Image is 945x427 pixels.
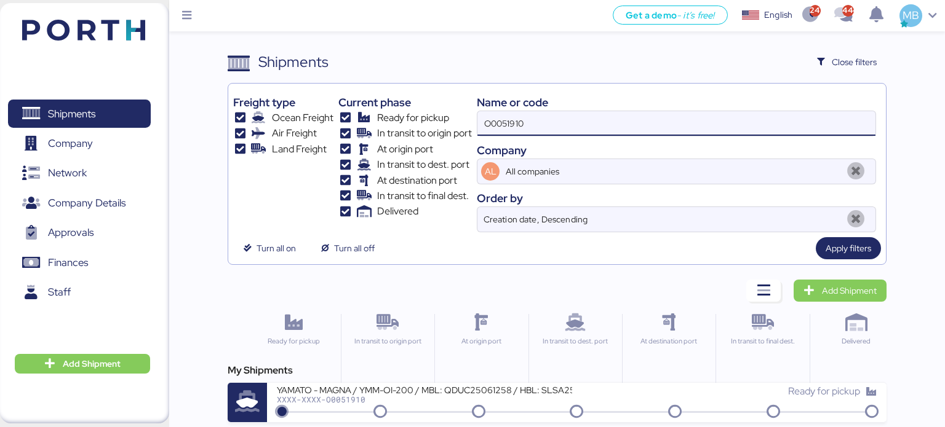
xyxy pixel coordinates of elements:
button: Turn all on [233,237,306,259]
div: Delivered [815,336,898,347]
a: Shipments [8,100,151,128]
div: Shipments [258,51,329,73]
span: Approvals [48,224,94,241]
div: At origin port [440,336,522,347]
a: Finances [8,249,151,277]
a: Approvals [8,219,151,247]
input: AL [503,159,841,184]
span: In transit to origin port [377,126,472,141]
div: Order by [477,190,876,206]
div: Company [477,142,876,159]
span: Finances [48,254,88,272]
div: Ready for pickup [252,336,335,347]
span: Turn all on [257,241,296,256]
button: Add Shipment [15,354,150,374]
a: Network [8,159,151,187]
span: Company Details [48,194,126,212]
span: Ready for pickup [788,385,860,398]
span: Delivered [377,204,418,219]
div: Name or code [477,94,876,111]
a: Company [8,130,151,158]
span: Shipments [48,105,95,123]
div: XXXX-XXXX-O0051910 [277,395,572,404]
div: English [764,9,792,22]
div: At destination port [628,336,710,347]
span: Close filters [832,55,877,69]
span: At destination port [377,173,457,188]
a: Company Details [8,189,151,217]
div: My Shipments [228,363,887,378]
div: YAMATO - MAGNA / YMM-OI-200 / MBL: QDUC25061258 / HBL: SLSA2506128 / LCL [277,384,572,394]
button: Turn all off [311,237,385,259]
span: Add Shipment [822,283,877,298]
button: Menu [177,6,197,26]
span: Turn all off [334,241,375,256]
a: Staff [8,278,151,307]
button: Apply filters [816,237,881,259]
span: Apply filters [826,241,871,256]
span: Company [48,135,93,152]
span: Land Freight [272,142,327,157]
div: In transit to final dest. [721,336,803,347]
span: MB [903,7,919,23]
span: Ready for pickup [377,111,449,125]
span: Network [48,164,87,182]
div: Current phase [338,94,472,111]
span: Add Shipment [63,356,121,371]
button: Close filters [807,51,887,73]
div: In transit to dest. port [534,336,616,347]
div: In transit to origin port [346,336,429,347]
span: At origin port [377,142,433,157]
span: In transit to final dest. [377,189,469,203]
span: AL [485,165,496,178]
span: In transit to dest. port [377,157,469,172]
div: Freight type [233,94,333,111]
span: Ocean Freight [272,111,333,125]
a: Add Shipment [794,280,887,302]
span: Staff [48,283,71,301]
span: Air Freight [272,126,317,141]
